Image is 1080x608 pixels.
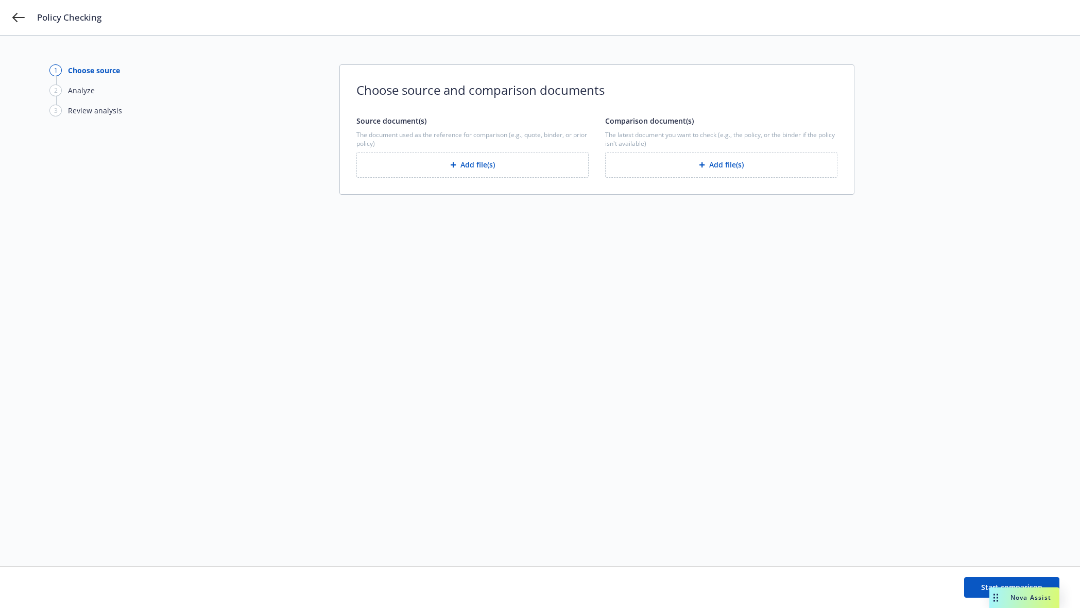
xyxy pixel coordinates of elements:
div: 3 [49,105,62,116]
div: Analyze [68,85,95,96]
button: Start comparison [964,577,1059,598]
button: Nova Assist [989,587,1059,608]
span: Comparison document(s) [605,116,694,126]
button: Add file(s) [605,152,837,178]
span: Nova Assist [1010,593,1051,602]
span: Source document(s) [356,116,426,126]
div: Choose source [68,65,120,76]
div: Drag to move [989,587,1002,608]
span: The latest document you want to check (e.g., the policy, or the binder if the policy isn't availa... [605,130,837,148]
span: Policy Checking [37,11,101,24]
span: Choose source and comparison documents [356,81,837,99]
div: 2 [49,85,62,96]
span: The document used as the reference for comparison (e.g., quote, binder, or prior policy) [356,130,589,148]
div: 1 [49,64,62,76]
button: Add file(s) [356,152,589,178]
div: Review analysis [68,105,122,116]
span: Start comparison [981,582,1042,592]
